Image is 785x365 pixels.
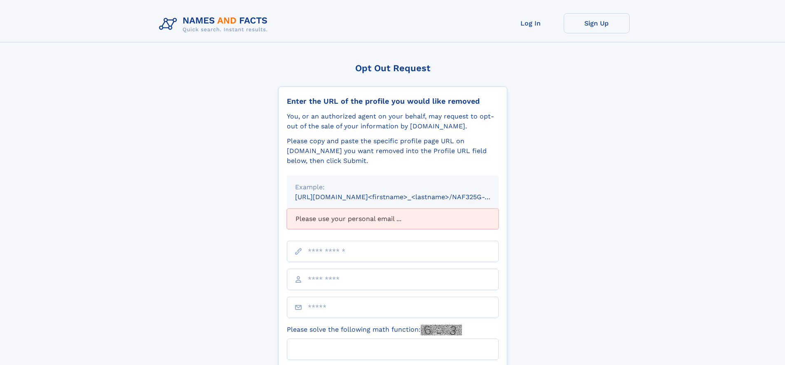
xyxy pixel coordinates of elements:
a: Sign Up [564,13,630,33]
small: [URL][DOMAIN_NAME]<firstname>_<lastname>/NAF325G-xxxxxxxx [295,193,514,201]
div: Opt Out Request [278,63,507,73]
a: Log In [498,13,564,33]
div: Enter the URL of the profile you would like removed [287,97,499,106]
div: Example: [295,182,490,192]
div: You, or an authorized agent on your behalf, may request to opt-out of the sale of your informatio... [287,112,499,131]
label: Please solve the following math function: [287,325,462,335]
div: Please copy and paste the specific profile page URL on [DOMAIN_NAME] you want removed into the Pr... [287,136,499,166]
img: Logo Names and Facts [156,13,274,35]
div: Please use your personal email ... [287,209,499,229]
